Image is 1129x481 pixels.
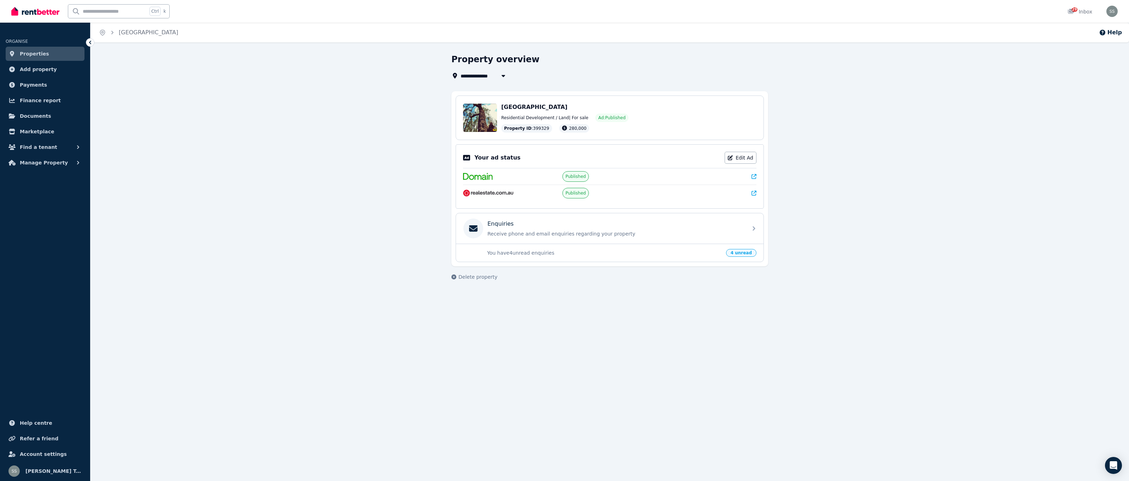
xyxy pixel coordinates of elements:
img: Sue Seivers Total Real Estate [8,465,20,477]
span: Property ID [504,126,532,131]
span: Delete property [458,273,497,280]
span: Marketplace [20,127,54,136]
img: RealEstate.com.au [463,190,514,197]
p: You have 4 unread enquiries [487,249,722,256]
a: Marketplace [6,124,84,139]
a: Account settings [6,447,84,461]
span: Finance report [20,96,61,105]
img: Domain.com.au [463,173,493,180]
div: : 399329 [501,124,552,133]
a: Help centre [6,416,84,430]
nav: Breadcrumb [90,23,187,42]
a: EnquiriesReceive phone and email enquiries regarding your property [456,213,764,244]
a: Edit Ad [725,152,756,164]
span: 280,000 [569,126,587,131]
p: Receive phone and email enquiries regarding your property [487,230,743,237]
span: Find a tenant [20,143,57,151]
img: Sue Seivers Total Real Estate [1106,6,1118,17]
a: Add property [6,62,84,76]
span: Ad: Published [598,115,625,121]
div: Open Intercom Messenger [1105,457,1122,474]
p: Your ad status [474,153,520,162]
span: 29 [1072,7,1077,12]
button: Find a tenant [6,140,84,154]
button: Manage Property [6,156,84,170]
p: Enquiries [487,220,514,228]
img: RentBetter [11,6,59,17]
a: Payments [6,78,84,92]
a: Properties [6,47,84,61]
h1: Property overview [451,54,539,65]
a: [GEOGRAPHIC_DATA] [119,29,178,36]
span: Published [566,190,586,196]
span: Account settings [20,450,67,458]
span: Payments [20,81,47,89]
span: Residential Development / Land | For sale [501,115,588,121]
button: Help [1099,28,1122,37]
span: Add property [20,65,57,74]
span: k [163,8,166,14]
span: Ctrl [150,7,160,16]
a: Finance report [6,93,84,108]
span: Refer a friend [20,434,58,443]
span: 4 unread [726,249,756,257]
span: Published [566,174,586,179]
span: Help centre [20,419,52,427]
span: [GEOGRAPHIC_DATA] [501,104,567,110]
span: Manage Property [20,158,68,167]
span: Properties [20,50,49,58]
a: Refer a friend [6,431,84,446]
span: Documents [20,112,51,120]
div: Inbox [1067,8,1092,15]
button: Delete property [451,273,497,280]
span: [PERSON_NAME] Total Real Estate [25,467,82,475]
a: Documents [6,109,84,123]
span: ORGANISE [6,39,28,44]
